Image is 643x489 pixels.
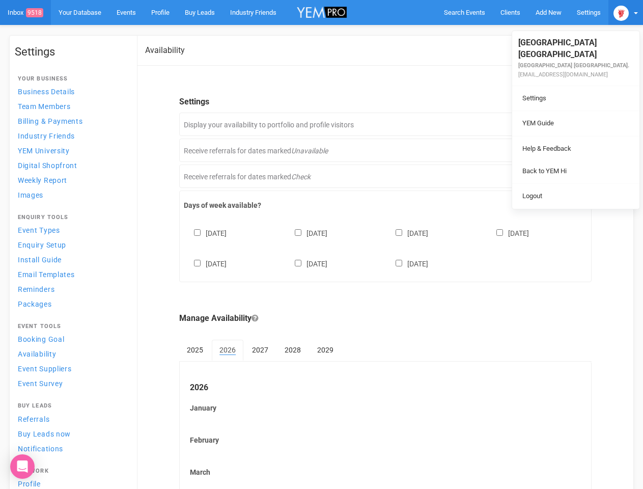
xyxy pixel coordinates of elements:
label: [DATE] [385,227,428,238]
span: Event Survey [18,379,63,388]
a: Enquiry Setup [15,238,127,252]
a: Referrals [15,412,127,426]
span: Email Templates [18,270,75,279]
h4: Enquiry Tools [18,214,124,221]
span: 9518 [26,8,43,17]
a: Back to YEM Hi [515,161,637,181]
div: Display your availability to portfolio and profile visitors [179,113,592,136]
span: Search Events [444,9,485,16]
small: [GEOGRAPHIC_DATA] [GEOGRAPHIC_DATA]. [518,62,629,69]
label: February [190,435,581,445]
a: 2027 [244,340,276,360]
a: Images [15,188,127,202]
a: Packages [15,297,127,311]
a: Business Details [15,85,127,98]
div: Receive referrals for dates marked [179,165,592,188]
span: Enquiry Setup [18,241,66,249]
em: Unavailable [291,147,328,155]
a: Team Members [15,99,127,113]
a: Weekly Report [15,173,127,187]
label: [DATE] [184,258,227,269]
span: [GEOGRAPHIC_DATA] [GEOGRAPHIC_DATA] [518,38,597,59]
a: Event Survey [15,376,127,390]
span: Team Members [18,102,70,111]
a: Booking Goal [15,332,127,346]
span: Digital Shopfront [18,161,77,170]
label: March [190,467,581,477]
input: [DATE] [194,260,201,266]
label: Days of week available? [184,200,587,210]
label: [DATE] [285,227,327,238]
label: [DATE] [285,258,327,269]
span: Reminders [18,285,54,293]
a: 2025 [179,340,211,360]
input: [DATE] [396,229,402,236]
label: January [190,403,581,413]
div: Receive referrals for dates marked [179,139,592,162]
span: YEM University [18,147,70,155]
a: Billing & Payments [15,114,127,128]
input: [DATE] [295,260,301,266]
label: [DATE] [486,227,529,238]
span: Weekly Report [18,176,67,184]
input: [DATE] [496,229,503,236]
input: [DATE] [194,229,201,236]
span: Business Details [18,88,75,96]
a: Email Templates [15,267,127,281]
a: 2029 [310,340,341,360]
span: Images [18,191,43,199]
a: 2028 [277,340,309,360]
h1: Settings [15,46,127,58]
a: Event Suppliers [15,362,127,375]
a: YEM Guide [515,114,637,133]
a: Logout [515,186,637,206]
img: open-uri20250107-2-1pbi2ie [613,6,629,21]
a: YEM University [15,144,127,157]
a: Digital Shopfront [15,158,127,172]
a: Settings [515,89,637,108]
small: [EMAIL_ADDRESS][DOMAIN_NAME] [518,71,608,78]
a: Reminders [15,282,127,296]
h4: Buy Leads [18,403,124,409]
a: Help & Feedback [515,139,637,159]
legend: Manage Availability [179,313,592,324]
div: Open Intercom Messenger [10,454,35,479]
h4: Event Tools [18,323,124,330]
span: Add New [536,9,562,16]
a: Industry Friends [15,129,127,143]
em: Check [291,173,311,181]
span: Event Suppliers [18,365,72,373]
label: [DATE] [385,258,428,269]
span: Install Guide [18,256,62,264]
a: Install Guide [15,253,127,266]
span: Clients [500,9,520,16]
h4: Network [18,468,124,474]
a: Notifications [15,442,127,455]
span: Availability [18,350,56,358]
h2: Availability [145,46,185,55]
a: Buy Leads now [15,427,127,441]
span: Packages [18,300,52,308]
a: 2026 [212,340,243,361]
input: [DATE] [295,229,301,236]
a: Event Types [15,223,127,237]
span: Billing & Payments [18,117,83,125]
a: Availability [15,347,127,361]
span: Event Types [18,226,60,234]
input: [DATE] [396,260,402,266]
span: Booking Goal [18,335,64,343]
span: Notifications [18,445,63,453]
legend: 2026 [190,382,581,394]
label: [DATE] [184,227,227,238]
legend: Settings [179,96,592,108]
h4: Your Business [18,76,124,82]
